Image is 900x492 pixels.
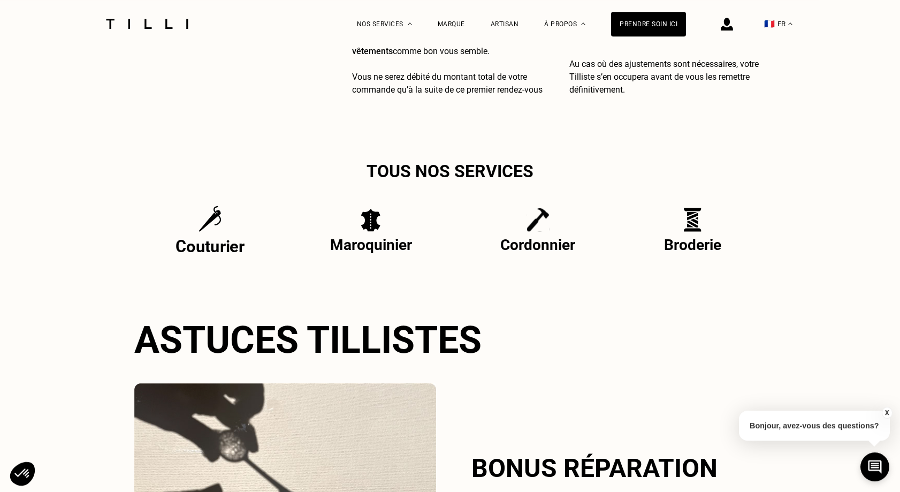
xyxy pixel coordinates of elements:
[581,22,585,25] img: Menu déroulant à propos
[471,453,766,483] h2: Bonus réparation
[199,206,222,232] img: Couturier
[408,22,412,25] img: Menu déroulant
[102,19,192,29] img: Logo du service de couturière Tilli
[176,237,245,256] p: Couturier
[352,72,543,95] span: Vous ne serez débité du montant total de votre commande qu’à la suite de ce premier rendez-vous
[491,20,519,28] a: Artisan
[500,236,575,254] p: Cordonnier
[764,19,775,29] span: 🇫🇷
[134,318,766,362] h2: Astuces Tillistes
[330,236,412,254] p: Maroquinier
[721,18,733,31] img: icône connexion
[393,46,490,56] span: comme bon vous semble.
[134,161,766,182] h2: Tous nos services
[569,59,759,95] span: Au cas où des ajustements sont nécessaires, votre Tilliste s’en occupera avant de vous les remett...
[527,208,550,232] img: Cordonnier
[881,407,892,419] button: X
[788,22,792,25] img: menu déroulant
[611,12,686,36] a: Prendre soin ici
[438,20,465,28] a: Marque
[739,411,890,441] p: Bonjour, avez-vous des questions?
[361,208,382,232] img: Maroquinier
[664,236,721,254] p: Broderie
[684,208,702,232] img: Broderie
